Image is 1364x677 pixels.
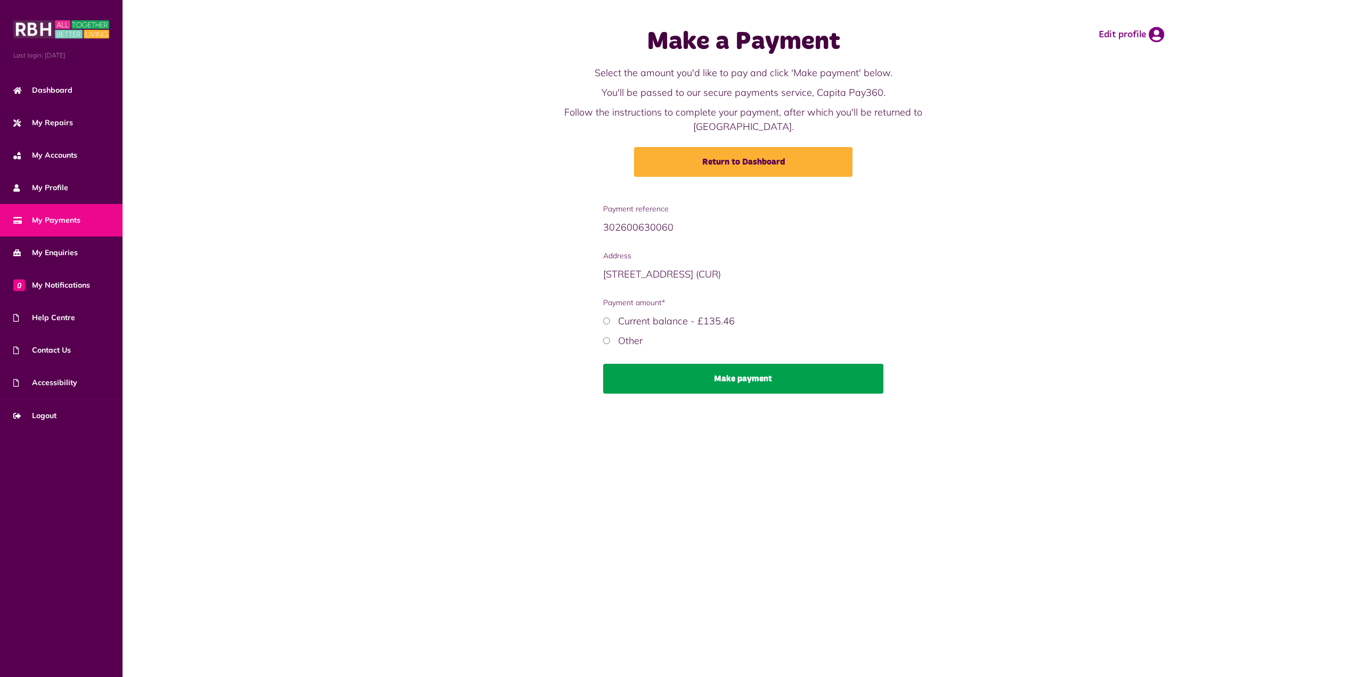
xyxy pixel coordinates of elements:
span: My Repairs [13,117,73,128]
span: 302600630060 [603,221,673,233]
span: My Profile [13,182,68,193]
span: My Enquiries [13,247,78,258]
span: Dashboard [13,85,72,96]
span: Address [603,250,884,262]
label: Current balance - £135.46 [618,315,735,327]
h1: Make a Payment [530,27,956,58]
label: Other [618,335,643,347]
img: MyRBH [13,19,109,40]
p: You'll be passed to our secure payments service, Capita Pay360. [530,85,956,100]
p: Follow the instructions to complete your payment, after which you'll be returned to [GEOGRAPHIC_D... [530,105,956,134]
span: Payment amount* [603,297,884,308]
span: Contact Us [13,345,71,356]
span: Accessibility [13,377,77,388]
span: My Accounts [13,150,77,161]
span: My Payments [13,215,80,226]
span: 0 [13,279,25,291]
a: Edit profile [1099,27,1164,43]
a: Return to Dashboard [634,147,852,177]
p: Select the amount you'd like to pay and click 'Make payment' below. [530,66,956,80]
button: Make payment [603,364,884,394]
span: Last login: [DATE] [13,51,109,60]
span: Help Centre [13,312,75,323]
span: Payment reference [603,203,884,215]
span: Logout [13,410,56,421]
span: My Notifications [13,280,90,291]
span: [STREET_ADDRESS] (CUR) [603,268,721,280]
